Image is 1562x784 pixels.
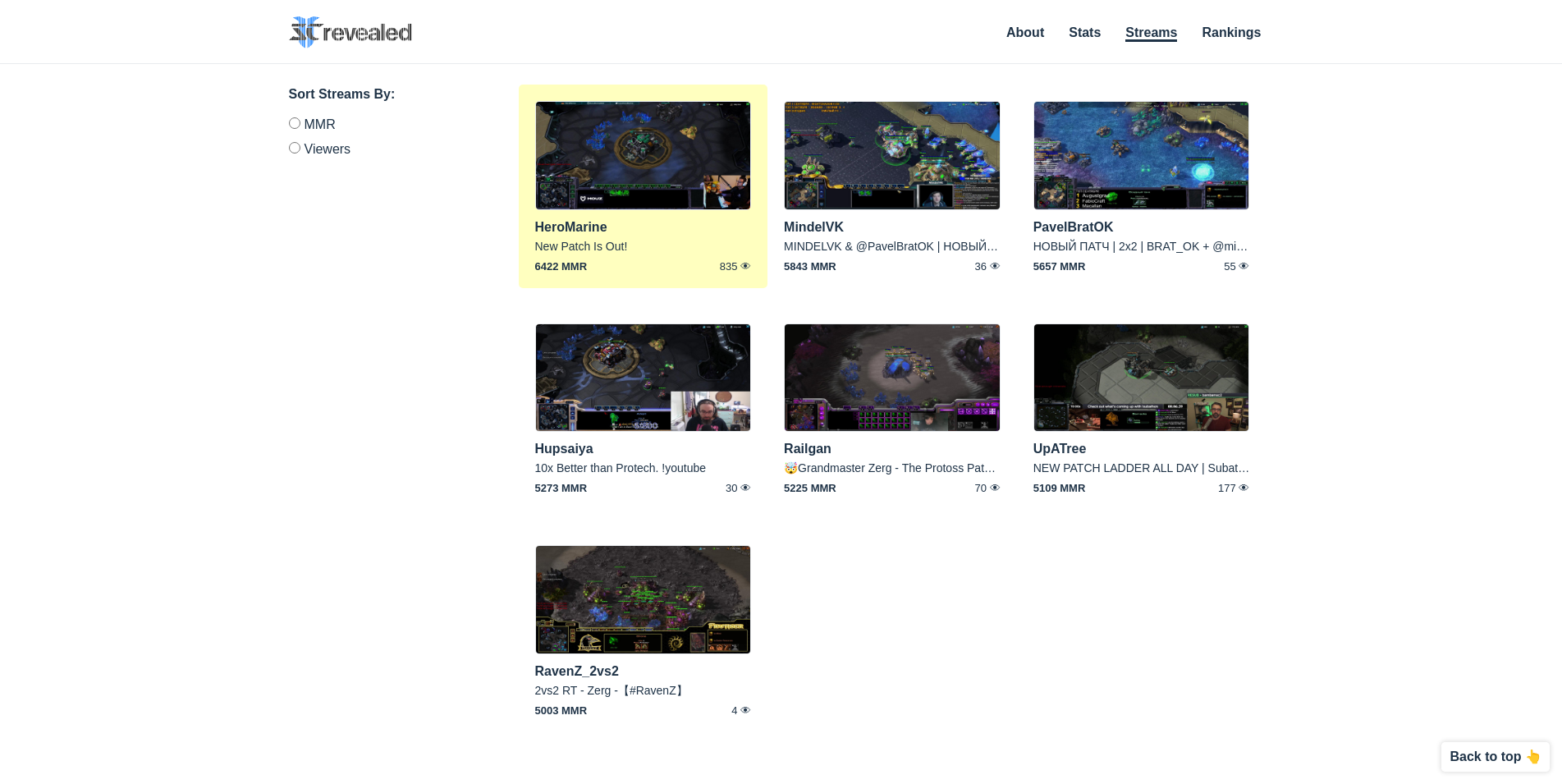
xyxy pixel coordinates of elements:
[535,323,752,433] img: live_user_hupsaiya-1280x640.jpg
[535,684,688,697] a: 2vs2 RT - Zerg -【#RavenZ】
[679,483,751,493] span: 30 👁
[535,442,593,456] a: Hupsaiya
[784,442,831,456] a: Railgan
[1069,25,1101,39] a: Stats
[1033,323,1250,433] img: live_user_upatree-1280x640.jpg
[1202,25,1261,39] a: Rankings
[1033,220,1114,234] a: PavelBratOK
[1033,261,1106,272] span: 5657 MMR
[289,117,486,135] label: MMR
[1033,483,1106,493] span: 5109 MMR
[1450,750,1541,763] p: Back to top 👆
[928,261,1001,272] span: 36 👁
[784,101,1001,210] img: live_user_mindelvk-1280x640.jpg
[535,101,752,210] img: live_user_heromarine-1280x640.jpg
[1177,261,1249,272] span: 55 👁
[535,705,607,716] span: 5003 MMR
[1177,483,1249,493] span: 177 👁
[289,142,300,154] input: Viewers
[1006,25,1044,39] a: About
[1033,240,1270,253] a: НОВЫЙ ПАТЧ | 2х2 | BRAT_OK + @mindelvk
[784,323,1001,433] img: live_user_railgan-1280x640.jpg
[784,220,844,234] a: MindelVK
[784,261,856,272] span: 5843 MMR
[289,16,412,48] img: SC2 Revealed
[535,664,619,678] a: RavenZ_2vs2
[289,85,486,104] h3: Sort Streams By:
[535,261,607,272] span: 6422 MMR
[784,483,856,493] span: 5225 MMR
[1125,25,1177,42] a: Streams
[1033,101,1250,210] img: live_user_pavelbratok-1280x640.jpg
[1033,461,1390,475] a: NEW PATCH LADDER ALL DAY | Subathon Day 6| !subathon ![DATE]
[289,135,486,156] label: Viewers
[784,240,1143,253] a: MINDELVK & @PavelBratOK | НОВЫЙ ПАТЧ | КОМАНДНЫЕ ИГРЫ!
[535,461,707,475] a: 10x Better than Protech. !youtube
[535,545,752,654] img: live_user_ravenz_2vs2-1280x640.jpg
[928,483,1001,493] span: 70 👁
[679,705,751,716] span: 4 👁
[535,220,607,234] a: HeroMarine
[535,240,628,253] a: New Patch Is Out!
[784,461,1158,475] a: 🤯Grandmaster Zerg - The Protoss Patch we have all been waiting for 🤯
[679,261,751,272] span: 835 👁
[289,117,300,129] input: MMR
[1033,442,1087,456] a: UpATree
[535,483,607,493] span: 5273 MMR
